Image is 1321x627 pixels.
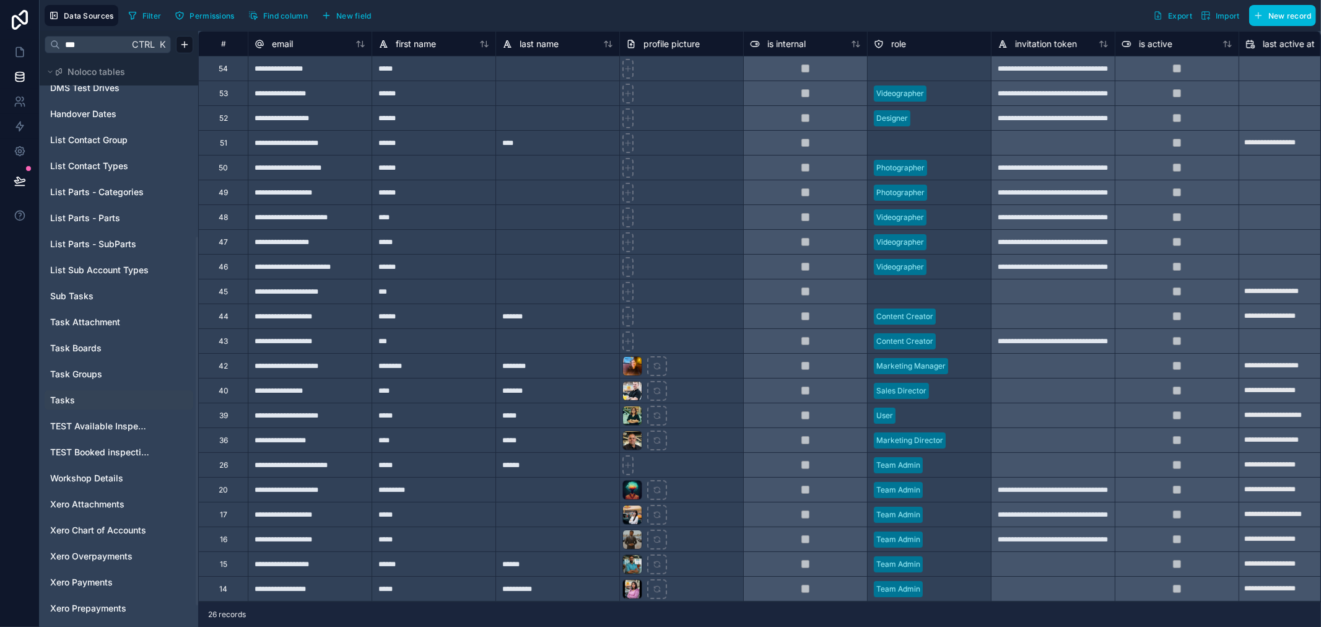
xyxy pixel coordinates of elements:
[1249,5,1316,26] button: New record
[891,38,906,50] span: role
[45,63,186,81] button: Noloco tables
[767,38,806,50] span: is internal
[50,134,150,146] a: List Contact Group
[876,435,943,446] div: Marketing Director
[219,460,228,470] div: 26
[50,82,120,94] span: DMS Test Drives
[1015,38,1077,50] span: invitation token
[876,212,924,223] div: Videographer
[170,6,243,25] a: Permissions
[219,485,228,495] div: 20
[219,336,228,346] div: 43
[50,316,150,328] a: Task Attachment
[45,312,193,332] div: Task Attachment
[45,468,193,488] div: Workshop Details
[50,290,94,302] span: Sub Tasks
[876,88,924,99] div: Videographer
[50,160,150,172] a: List Contact Types
[50,212,150,224] a: List Parts - Parts
[50,108,150,120] a: Handover Dates
[50,524,146,537] span: Xero Chart of Accounts
[876,113,908,124] div: Designer
[1216,11,1240,20] span: Import
[219,312,229,322] div: 44
[1268,11,1312,20] span: New record
[45,182,193,202] div: List Parts - Categories
[50,108,116,120] span: Handover Dates
[643,38,700,50] span: profile picture
[219,188,228,198] div: 49
[50,472,150,484] a: Workshop Details
[50,550,133,563] span: Xero Overpayments
[876,509,920,520] div: Team Admin
[876,534,920,545] div: Team Admin
[876,187,925,198] div: Photographer
[50,420,150,432] a: TEST Available Inspection Slots
[219,287,228,297] div: 45
[876,237,924,248] div: Videographer
[50,264,149,276] span: List Sub Account Types
[50,394,150,406] a: Tasks
[50,368,102,380] span: Task Groups
[50,602,150,615] a: Xero Prepayments
[50,264,150,276] a: List Sub Account Types
[1149,5,1197,26] button: Export
[876,460,920,471] div: Team Admin
[45,5,118,26] button: Data Sources
[876,410,893,421] div: User
[45,78,193,98] div: DMS Test Drives
[208,610,246,620] span: 26 records
[219,361,228,371] div: 42
[45,520,193,540] div: Xero Chart of Accounts
[876,484,920,496] div: Team Admin
[50,316,120,328] span: Task Attachment
[45,208,193,228] div: List Parts - Parts
[336,11,372,20] span: New field
[158,40,167,49] span: K
[208,39,238,48] div: #
[272,38,293,50] span: email
[50,576,113,589] span: Xero Payments
[876,162,925,173] div: Photographer
[131,37,156,52] span: Ctrl
[50,368,150,380] a: Task Groups
[219,89,228,99] div: 53
[876,361,946,372] div: Marketing Manager
[45,364,193,384] div: Task Groups
[45,130,193,150] div: List Contact Group
[190,11,234,20] span: Permissions
[876,311,933,322] div: Content Creator
[219,237,228,247] div: 47
[45,234,193,254] div: List Parts - SubParts
[45,338,193,358] div: Task Boards
[876,336,933,347] div: Content Creator
[50,446,150,458] a: TEST Booked inspections
[263,11,308,20] span: Find column
[50,134,128,146] span: List Contact Group
[50,394,75,406] span: Tasks
[68,66,125,78] span: Noloco tables
[45,286,193,306] div: Sub Tasks
[50,550,150,563] a: Xero Overpayments
[50,238,150,250] a: List Parts - SubParts
[45,494,193,514] div: Xero Attachments
[220,559,227,569] div: 15
[1263,38,1315,50] span: last active at
[50,290,150,302] a: Sub Tasks
[50,472,123,484] span: Workshop Details
[142,11,162,20] span: Filter
[876,385,926,397] div: Sales Director
[170,6,238,25] button: Permissions
[45,156,193,176] div: List Contact Types
[220,138,227,148] div: 51
[45,260,193,280] div: List Sub Account Types
[1168,11,1192,20] span: Export
[50,212,120,224] span: List Parts - Parts
[520,38,559,50] span: last name
[219,436,228,445] div: 36
[219,386,229,396] div: 40
[219,113,228,123] div: 52
[50,186,150,198] a: List Parts - Categories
